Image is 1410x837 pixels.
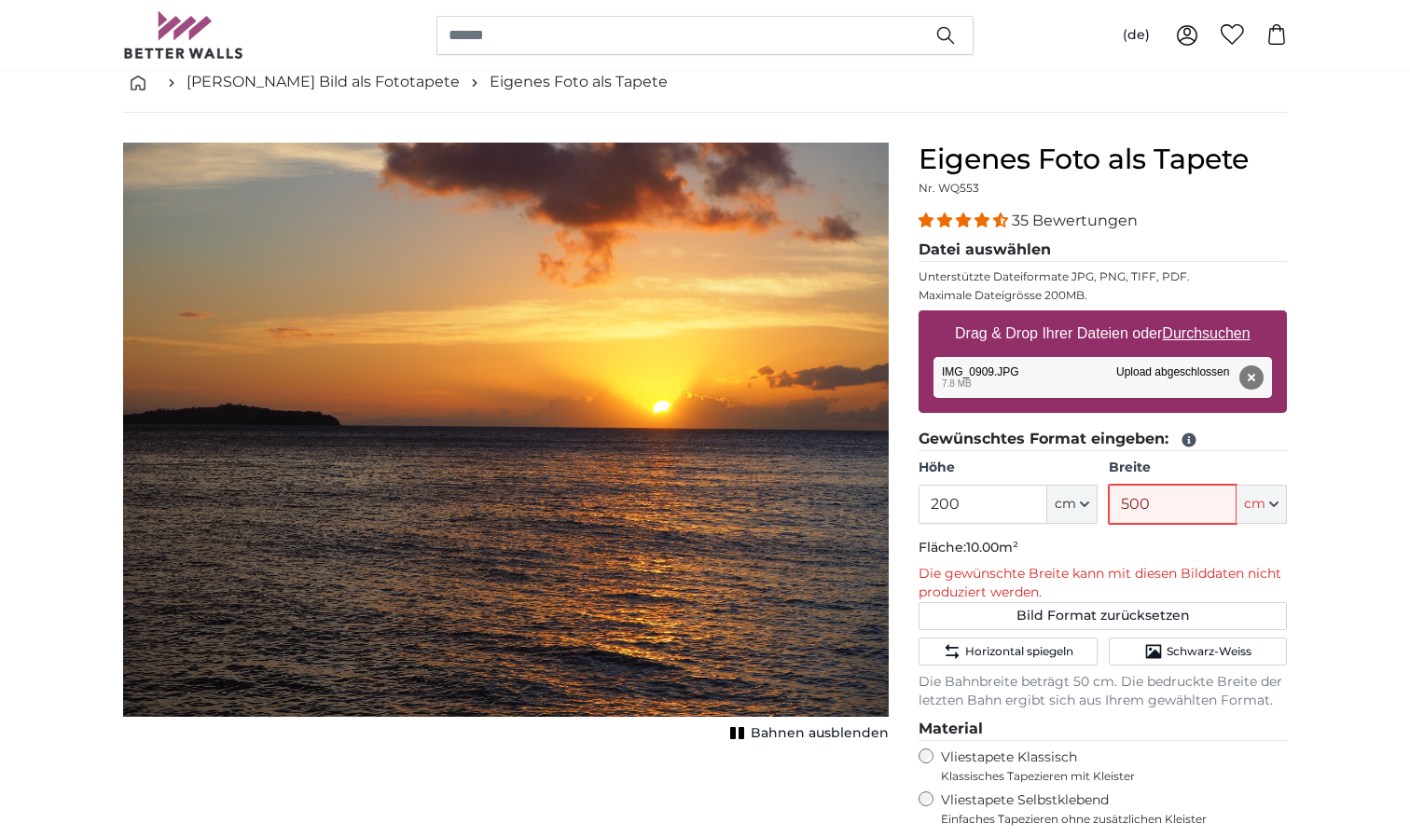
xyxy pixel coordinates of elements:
[941,812,1287,827] span: Einfaches Tapezieren ohne zusätzlichen Kleister
[919,143,1287,176] h1: Eigenes Foto als Tapete
[941,748,1271,784] label: Vliestapete Klassisch
[919,181,979,195] span: Nr. WQ553
[490,71,668,93] a: Eigenes Foto als Tapete
[919,638,1097,665] button: Horizontal spiegeln
[123,143,889,717] img: personalised-photo
[1237,485,1287,524] button: cm
[965,644,1073,659] span: Horizontal spiegeln
[1167,644,1251,659] span: Schwarz-Weiss
[751,724,889,743] span: Bahnen ausblenden
[919,269,1287,284] p: Unterstützte Dateiformate JPG, PNG, TIFF, PDF.
[919,428,1287,451] legend: Gewünschtes Format eingeben:
[1244,495,1265,514] span: cm
[123,52,1287,113] nav: breadcrumbs
[1012,212,1138,229] span: 35 Bewertungen
[919,288,1287,303] p: Maximale Dateigrösse 200MB.
[123,143,889,747] div: 1 of 1
[123,11,244,59] img: Betterwalls
[1108,19,1165,52] button: (de)
[1109,459,1287,477] label: Breite
[947,315,1258,352] label: Drag & Drop Ihrer Dateien oder
[919,539,1287,557] p: Fläche:
[187,71,460,93] a: [PERSON_NAME] Bild als Fototapete
[919,718,1287,741] legend: Material
[919,459,1097,477] label: Höhe
[1055,495,1076,514] span: cm
[1047,485,1098,524] button: cm
[1163,325,1251,341] u: Durchsuchen
[919,565,1287,602] p: Die gewünschte Breite kann mit diesen Bilddaten nicht produziert werden.
[941,769,1271,784] span: Klassisches Tapezieren mit Kleister
[919,673,1287,710] p: Die Bahnbreite beträgt 50 cm. Die bedruckte Breite der letzten Bahn ergibt sich aus Ihrem gewählt...
[919,212,1012,229] span: 4.34 stars
[919,602,1287,630] button: Bild Format zurücksetzen
[1109,638,1287,665] button: Schwarz-Weiss
[941,791,1287,827] label: Vliestapete Selbstklebend
[725,720,889,747] button: Bahnen ausblenden
[919,239,1287,262] legend: Datei auswählen
[966,539,1018,556] span: 10.00m²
